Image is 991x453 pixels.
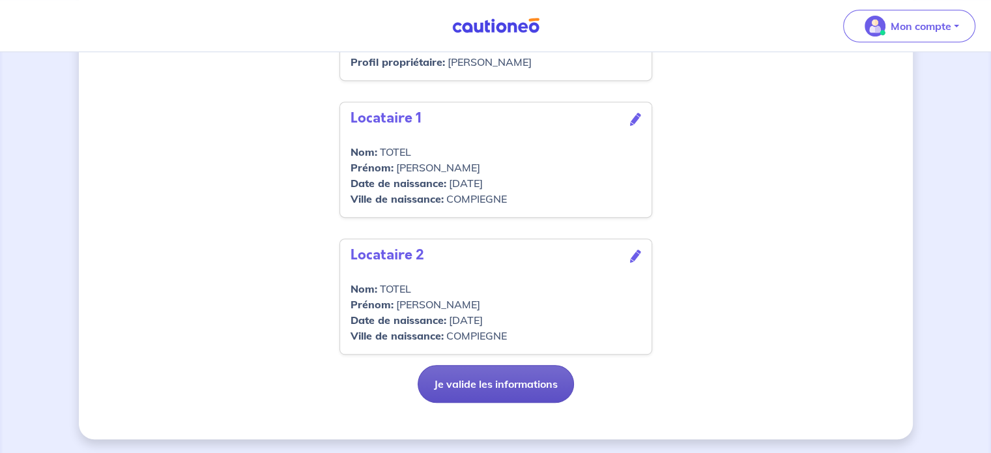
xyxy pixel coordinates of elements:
h3: Locataire 1 [351,108,641,128]
strong: Ville de naissance : [351,329,444,342]
div: [PERSON_NAME] [351,54,641,70]
strong: Prénom : [351,161,394,174]
strong: Date de naissance : [351,177,446,190]
button: illu_account_valid_menu.svgMon compte [843,10,975,42]
div: TOTEL [351,281,641,297]
img: Cautioneo [447,18,545,34]
div: COMPIEGNE [351,191,641,207]
strong: Ville de naissance : [351,192,444,205]
strong: Nom : [351,145,377,158]
img: illu_account_valid_menu.svg [865,16,885,37]
div: TOTEL [351,144,641,160]
strong: Prénom : [351,298,394,311]
strong: Date de naissance : [351,314,446,327]
div: [DATE] [351,312,641,328]
button: Je valide les informations [418,365,574,403]
div: [DATE] [351,175,641,191]
div: COMPIEGNE [351,328,641,343]
div: [PERSON_NAME] [351,160,641,175]
strong: Profil propriétaire : [351,55,445,68]
p: Mon compte [891,18,951,34]
div: [PERSON_NAME] [351,297,641,312]
strong: Nom : [351,282,377,295]
h3: Locataire 2 [351,244,641,265]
